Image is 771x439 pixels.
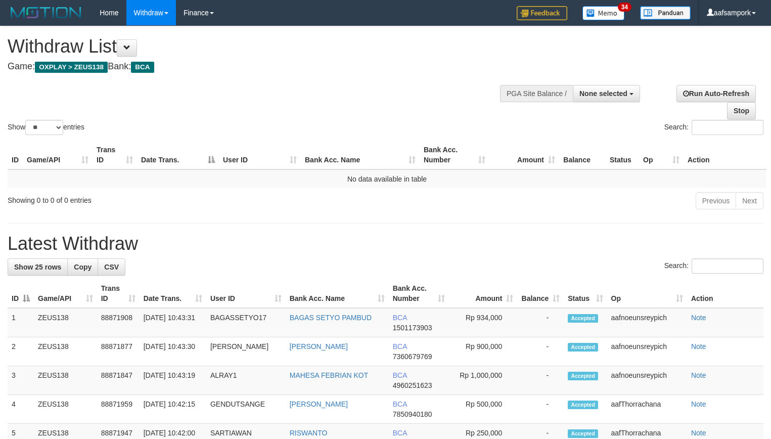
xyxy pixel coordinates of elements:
[568,401,598,409] span: Accepted
[393,429,407,437] span: BCA
[579,90,627,98] span: None selected
[290,342,348,350] a: [PERSON_NAME]
[582,6,625,20] img: Button%20Memo.svg
[664,258,763,274] label: Search:
[97,395,140,424] td: 88871959
[8,169,766,188] td: No data available in table
[34,395,97,424] td: ZEUS138
[206,279,286,308] th: User ID: activate to sort column ascending
[568,343,598,352] span: Accepted
[8,36,504,57] h1: Withdraw List
[67,258,98,276] a: Copy
[607,395,687,424] td: aafThorrachana
[140,337,206,366] td: [DATE] 10:43:30
[34,279,97,308] th: Game/API: activate to sort column ascending
[449,337,517,366] td: Rp 900,000
[97,279,140,308] th: Trans ID: activate to sort column ascending
[393,381,432,389] span: Copy 4960251623 to clipboard
[8,5,84,20] img: MOTION_logo.png
[140,395,206,424] td: [DATE] 10:42:15
[568,372,598,380] span: Accepted
[568,429,598,438] span: Accepted
[301,141,420,169] th: Bank Acc. Name: activate to sort column ascending
[517,366,564,395] td: -
[691,429,706,437] a: Note
[290,400,348,408] a: [PERSON_NAME]
[34,337,97,366] td: ZEUS138
[618,3,631,12] span: 34
[517,6,567,20] img: Feedback.jpg
[393,410,432,418] span: Copy 7850940180 to clipboard
[687,279,763,308] th: Action
[727,102,756,119] a: Stop
[393,371,407,379] span: BCA
[517,337,564,366] td: -
[206,308,286,337] td: BAGASSETYO17
[691,400,706,408] a: Note
[140,366,206,395] td: [DATE] 10:43:19
[517,308,564,337] td: -
[568,314,598,323] span: Accepted
[97,308,140,337] td: 88871908
[607,366,687,395] td: aafnoeunsreypich
[8,141,23,169] th: ID
[206,395,286,424] td: GENDUTSANGE
[104,263,119,271] span: CSV
[691,314,706,322] a: Note
[449,366,517,395] td: Rp 1,000,000
[206,366,286,395] td: ALRAY1
[8,308,34,337] td: 1
[449,308,517,337] td: Rp 934,000
[676,85,756,102] a: Run Auto-Refresh
[23,141,93,169] th: Game/API: activate to sort column ascending
[25,120,63,135] select: Showentries
[696,192,736,209] a: Previous
[691,371,706,379] a: Note
[449,395,517,424] td: Rp 500,000
[607,337,687,366] td: aafnoeunsreypich
[93,141,137,169] th: Trans ID: activate to sort column ascending
[97,337,140,366] td: 88871877
[684,141,766,169] th: Action
[559,141,606,169] th: Balance
[564,279,607,308] th: Status: activate to sort column ascending
[393,314,407,322] span: BCA
[573,85,640,102] button: None selected
[290,371,369,379] a: MAHESA FEBRIAN KOT
[389,279,449,308] th: Bank Acc. Number: activate to sort column ascending
[8,395,34,424] td: 4
[517,395,564,424] td: -
[8,279,34,308] th: ID: activate to sort column descending
[607,279,687,308] th: Op: activate to sort column ascending
[14,263,61,271] span: Show 25 rows
[420,141,489,169] th: Bank Acc. Number: activate to sort column ascending
[664,120,763,135] label: Search:
[74,263,92,271] span: Copy
[449,279,517,308] th: Amount: activate to sort column ascending
[639,141,684,169] th: Op: activate to sort column ascending
[34,366,97,395] td: ZEUS138
[34,308,97,337] td: ZEUS138
[8,258,68,276] a: Show 25 rows
[8,337,34,366] td: 2
[692,258,763,274] input: Search:
[8,366,34,395] td: 3
[140,308,206,337] td: [DATE] 10:43:31
[393,353,432,361] span: Copy 7360679769 to clipboard
[8,234,763,254] h1: Latest Withdraw
[489,141,559,169] th: Amount: activate to sort column ascending
[35,62,108,73] span: OXPLAY > ZEUS138
[736,192,763,209] a: Next
[8,62,504,72] h4: Game: Bank:
[131,62,154,73] span: BCA
[517,279,564,308] th: Balance: activate to sort column ascending
[607,308,687,337] td: aafnoeunsreypich
[606,141,639,169] th: Status
[98,258,125,276] a: CSV
[219,141,301,169] th: User ID: activate to sort column ascending
[692,120,763,135] input: Search:
[393,342,407,350] span: BCA
[97,366,140,395] td: 88871847
[137,141,219,169] th: Date Trans.: activate to sort column descending
[8,191,313,205] div: Showing 0 to 0 of 0 entries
